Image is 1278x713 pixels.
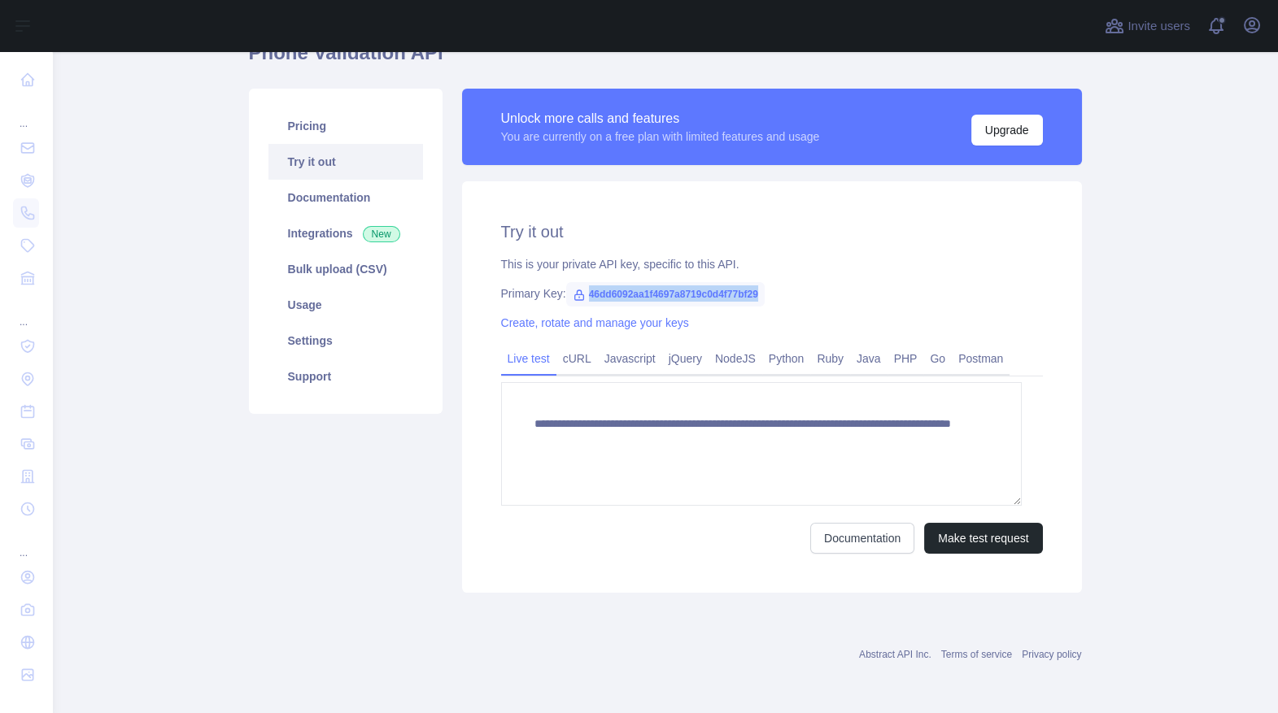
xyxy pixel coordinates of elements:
[556,346,598,372] a: cURL
[501,256,1043,272] div: This is your private API key, specific to this API.
[268,251,423,287] a: Bulk upload (CSV)
[268,359,423,394] a: Support
[501,316,689,329] a: Create, rotate and manage your keys
[501,220,1043,243] h2: Try it out
[888,346,924,372] a: PHP
[268,215,423,251] a: Integrations New
[501,128,820,145] div: You are currently on a free plan with limited features and usage
[268,323,423,359] a: Settings
[1022,649,1081,660] a: Privacy policy
[598,346,662,372] a: Javascript
[13,527,39,559] div: ...
[850,346,888,372] a: Java
[810,346,850,372] a: Ruby
[810,523,914,554] a: Documentation
[363,226,400,242] span: New
[1128,17,1190,36] span: Invite users
[501,285,1043,302] div: Primary Key:
[13,296,39,328] div: ...
[1101,13,1193,39] button: Invite users
[13,98,39,130] div: ...
[501,346,556,372] a: Live test
[268,287,423,323] a: Usage
[501,109,820,128] div: Unlock more calls and features
[762,346,811,372] a: Python
[859,649,931,660] a: Abstract API Inc.
[952,346,1010,372] a: Postman
[268,180,423,215] a: Documentation
[268,108,423,144] a: Pricing
[971,115,1043,146] button: Upgrade
[941,649,1012,660] a: Terms of service
[268,144,423,180] a: Try it out
[923,346,952,372] a: Go
[924,523,1042,554] button: Make test request
[566,282,765,307] span: 46dd6092aa1f4697a8719c0d4f77bf29
[662,346,709,372] a: jQuery
[709,346,762,372] a: NodeJS
[249,40,1082,79] h1: Phone Validation API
